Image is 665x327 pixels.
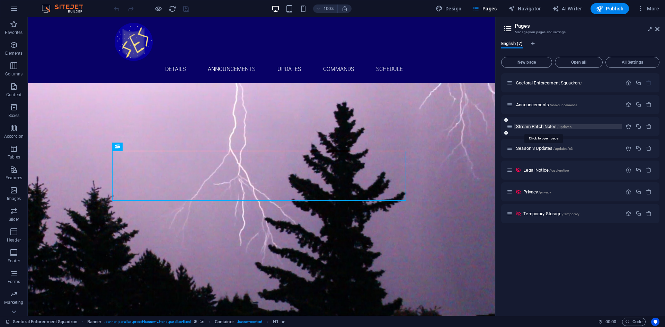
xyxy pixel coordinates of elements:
[626,102,631,108] div: Settings
[591,3,629,14] button: Publish
[215,318,234,326] span: Click to select. Double-click to edit
[635,3,662,14] button: More
[436,5,462,12] span: Design
[5,30,23,35] p: Favorites
[646,145,652,151] div: Remove
[646,189,652,195] div: Remove
[104,318,191,326] span: . banner .parallax .preset-banner-v3-one .parallax-fixed
[7,196,21,201] p: Images
[501,57,552,68] button: New page
[323,4,335,13] h6: 100%
[598,318,617,326] h6: Session time
[636,189,641,195] div: Duplicate
[580,81,582,85] span: /
[626,189,631,195] div: Settings
[646,102,652,108] div: Remove
[637,5,659,12] span: More
[282,320,285,324] i: Element contains an animation
[609,60,656,64] span: All Settings
[516,146,573,151] span: Click to open page
[514,102,622,107] div: Announcements/announcements
[651,318,659,326] button: Usercentrics
[200,320,204,324] i: This element contains a background
[605,318,616,326] span: 00 00
[516,124,571,129] span: Stream Patch Notes
[516,102,577,107] span: Click to open page
[646,124,652,129] div: Remove
[562,212,579,216] span: /temporary
[501,39,523,49] span: English (7)
[636,102,641,108] div: Duplicate
[553,147,573,151] span: /updates/s3
[9,217,19,222] p: Slider
[636,124,641,129] div: Duplicate
[523,211,579,216] span: Click to open page
[521,168,622,172] div: Legal Notice/legal-notice
[8,258,20,264] p: Footer
[6,318,77,326] a: Click to cancel selection. Double-click to open Pages
[622,318,646,326] button: Code
[625,318,642,326] span: Code
[472,5,497,12] span: Pages
[237,318,262,326] span: . banner-content
[6,92,21,98] p: Content
[626,145,631,151] div: Settings
[5,71,23,77] p: Columns
[626,211,631,217] div: Settings
[8,113,20,118] p: Boxes
[514,146,622,151] div: Season 3 Updates/updates/s3
[433,3,464,14] button: Design
[523,167,568,173] span: Click to open page
[557,125,571,129] span: /updates
[8,154,20,160] p: Tables
[504,60,549,64] span: New page
[523,189,551,194] span: Click to open page
[552,5,582,12] span: AI Writer
[516,80,582,85] span: Click to open page
[194,320,197,324] i: This element is a customizable preset
[273,318,278,326] span: Click to select. Double-click to edit
[539,190,551,194] span: /privacy
[626,124,631,129] div: Settings
[558,60,600,64] span: Open all
[636,145,641,151] div: Duplicate
[646,80,652,86] div: The startpage cannot be deleted
[168,5,176,13] i: Reload page
[4,134,24,139] p: Accordion
[168,4,176,13] button: reload
[646,211,652,217] div: Remove
[514,81,622,85] div: Sectoral Enforcement Squadron/
[596,5,623,12] span: Publish
[342,6,348,12] i: On resize automatically adjust zoom level to fit chosen device.
[87,318,102,326] span: Click to select. Double-click to edit
[154,4,162,13] button: Click here to leave preview mode and continue editing
[646,167,652,173] div: Remove
[5,51,23,56] p: Elements
[508,5,541,12] span: Navigator
[636,211,641,217] div: Duplicate
[6,175,22,181] p: Features
[7,237,21,243] p: Header
[610,319,611,324] span: :
[549,169,569,172] span: /legal-notice
[501,41,659,54] div: Language Tabs
[636,167,641,173] div: Duplicate
[521,190,622,194] div: Privacy/privacy
[433,3,464,14] div: Design (Ctrl+Alt+Y)
[4,300,23,305] p: Marketing
[626,167,631,173] div: Settings
[515,23,659,29] h2: Pages
[470,3,499,14] button: Pages
[8,279,20,284] p: Forms
[515,29,646,35] h3: Manage your pages and settings
[555,57,603,68] button: Open all
[605,57,659,68] button: All Settings
[626,80,631,86] div: Settings
[505,3,544,14] button: Navigator
[87,318,285,326] nav: breadcrumb
[40,4,92,13] img: Editor Logo
[521,211,622,216] div: Temporary Storage/temporary
[514,124,622,129] div: Stream Patch Notes/updates
[313,4,338,13] button: 100%
[549,3,585,14] button: AI Writer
